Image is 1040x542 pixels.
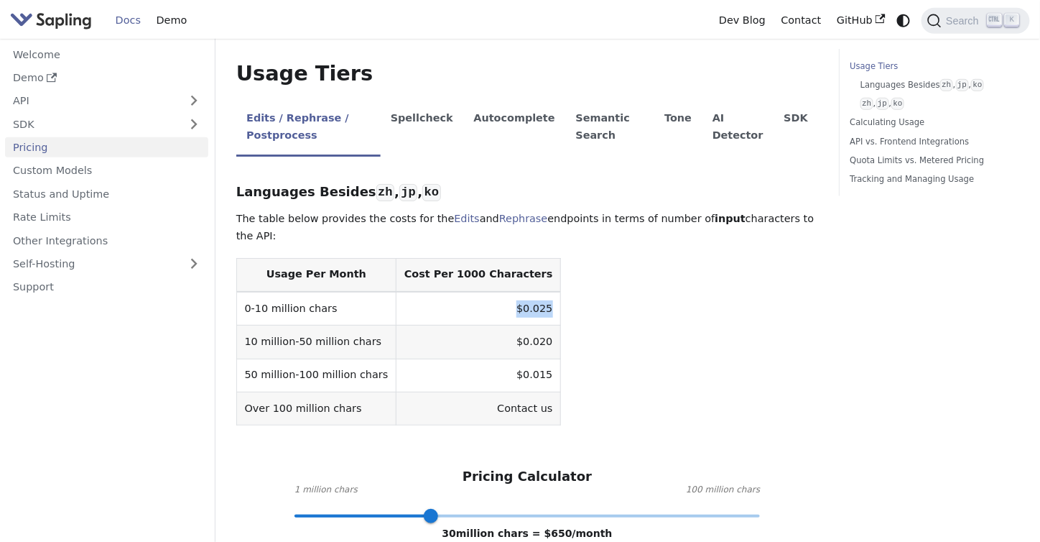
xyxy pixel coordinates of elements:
code: ko [891,98,904,110]
code: jp [399,184,417,201]
li: SDK [774,100,818,157]
code: jp [876,98,889,110]
h3: Pricing Calculator [463,469,592,485]
li: Edits / Rephrase / Postprocess [236,100,381,157]
code: zh [860,98,873,110]
td: Over 100 million chars [236,392,396,426]
a: Status and Uptime [5,183,208,204]
a: API [5,91,180,111]
a: zh,jp,ko [860,97,1009,111]
a: GitHub [829,9,893,32]
a: Calculating Usage [850,116,1014,129]
a: Quota Limits vs. Metered Pricing [850,154,1014,167]
a: Sapling.ai [10,10,97,31]
button: Expand sidebar category 'SDK' [180,114,208,134]
span: 30 million chars = $ 650 /month [442,528,613,539]
span: Search [942,15,988,27]
code: zh [940,79,953,91]
td: $0.025 [396,292,561,326]
strong: input [715,213,746,224]
a: Support [5,277,208,298]
a: Demo [5,68,208,88]
td: 0-10 million chars [236,292,396,326]
a: API vs. Frontend Integrations [850,135,1014,149]
span: 100 million chars [686,483,760,497]
td: 50 million-100 million chars [236,359,396,392]
td: $0.015 [396,359,561,392]
a: Pricing [5,137,208,158]
span: 1 million chars [294,483,358,497]
button: Switch between dark and light mode (currently system mode) [893,10,914,31]
a: Docs [108,9,149,32]
p: The table below provides the costs for the and endpoints in terms of number of characters to the ... [236,211,819,245]
a: Edits [455,213,480,224]
button: Search (Ctrl+K) [921,8,1029,34]
td: $0.020 [396,326,561,359]
kbd: K [1005,14,1019,27]
a: Contact [774,9,830,32]
li: Semantic Search [565,100,654,157]
a: Demo [149,9,195,32]
h2: Usage Tiers [236,61,819,87]
th: Cost Per 1000 Characters [396,258,561,292]
a: Rate Limits [5,207,208,228]
a: Dev Blog [711,9,773,32]
button: Expand sidebar category 'API' [180,91,208,111]
a: Other Integrations [5,230,208,251]
code: ko [971,79,984,91]
a: Tracking and Managing Usage [850,173,1014,186]
a: Usage Tiers [850,60,1014,73]
li: Autocomplete [463,100,565,157]
td: Contact us [396,392,561,426]
a: Custom Models [5,160,208,181]
code: zh [376,184,394,201]
code: ko [422,184,440,201]
h3: Languages Besides , , [236,184,819,201]
li: Spellcheck [381,100,464,157]
a: Languages Besideszh,jp,ko [860,78,1009,92]
a: SDK [5,114,180,134]
a: Self-Hosting [5,254,208,275]
code: jp [956,79,969,91]
li: AI Detector [702,100,774,157]
img: Sapling.ai [10,10,92,31]
th: Usage Per Month [236,258,396,292]
td: 10 million-50 million chars [236,326,396,359]
a: Rephrase [499,213,548,224]
a: Welcome [5,44,208,65]
li: Tone [654,100,702,157]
